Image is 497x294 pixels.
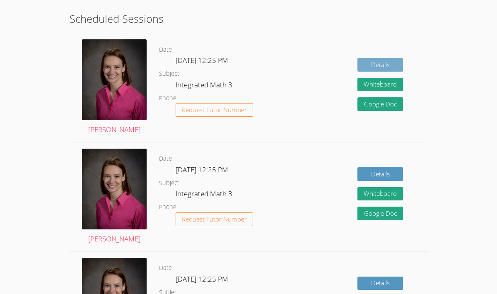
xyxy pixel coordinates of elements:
img: Miller_Becky_headshot%20(3).jpg [82,149,147,229]
a: Details [357,58,403,72]
dt: Phone [159,93,176,104]
dt: Subject [159,178,179,188]
dt: Date [159,154,172,164]
span: [DATE] 12:25 PM [176,165,228,174]
a: [PERSON_NAME] [82,149,147,245]
h2: Scheduled Sessions [70,11,427,27]
dd: Integrated Math 3 [176,188,234,202]
dt: Phone [159,202,176,212]
dd: Integrated Math 3 [176,79,234,93]
dt: Date [159,263,172,273]
span: [DATE] 12:25 PM [176,274,228,284]
a: Details [357,167,403,181]
dt: Date [159,45,172,55]
button: Whiteboard [357,78,403,92]
a: Google Doc [357,97,403,111]
span: [DATE] 12:25 PM [176,55,228,65]
span: Request Tutor Number [182,216,247,222]
a: Google Doc [357,207,403,220]
dt: Subject [159,69,179,79]
button: Request Tutor Number [176,212,253,226]
button: Request Tutor Number [176,103,253,117]
span: Request Tutor Number [182,107,247,113]
a: [PERSON_NAME] [82,39,147,136]
button: Whiteboard [357,187,403,201]
a: Details [357,277,403,290]
img: Miller_Becky_headshot%20(3).jpg [82,39,147,120]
